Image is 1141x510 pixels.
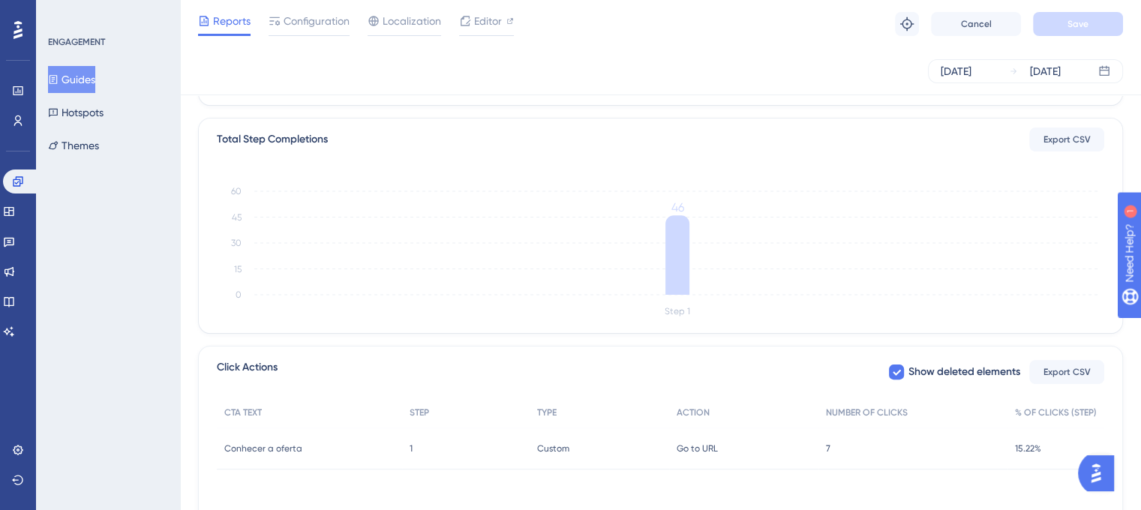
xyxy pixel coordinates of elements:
span: Export CSV [1043,133,1091,145]
tspan: Step 1 [665,306,690,316]
span: 15.22% [1015,442,1041,454]
div: ENGAGEMENT [48,36,105,48]
tspan: 30 [231,238,242,248]
span: Configuration [284,12,350,30]
span: 7 [826,442,830,454]
span: Show deleted elements [908,363,1020,381]
div: [DATE] [1030,62,1061,80]
tspan: 0 [236,289,242,300]
span: Need Help? [35,4,94,22]
span: Reports [213,12,251,30]
tspan: 60 [231,186,242,196]
button: Export CSV [1029,127,1104,151]
button: Cancel [931,12,1021,36]
span: Save [1067,18,1088,30]
div: 1 [104,7,109,19]
span: Go to URL [677,442,718,454]
span: 1 [410,442,413,454]
tspan: 45 [232,212,242,223]
span: STEP [410,406,429,418]
span: TYPE [537,406,557,418]
button: Hotspots [48,99,104,126]
span: CTA TEXT [224,406,262,418]
span: Click Actions [217,358,278,385]
div: [DATE] [941,62,971,80]
button: Themes [48,132,99,159]
span: Editor [474,12,502,30]
div: Total Step Completions [217,130,328,148]
button: Guides [48,66,95,93]
tspan: 15 [234,264,242,274]
tspan: 46 [671,200,684,214]
span: ACTION [677,406,710,418]
span: Localization [383,12,441,30]
span: NUMBER OF CLICKS [826,406,908,418]
span: Cancel [961,18,992,30]
button: Export CSV [1029,360,1104,384]
span: Export CSV [1043,366,1091,378]
span: Conhecer a oferta [224,442,302,454]
span: Custom [537,442,569,454]
button: Save [1033,12,1123,36]
span: % OF CLICKS (STEP) [1015,406,1097,418]
iframe: UserGuiding AI Assistant Launcher [1078,451,1123,496]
